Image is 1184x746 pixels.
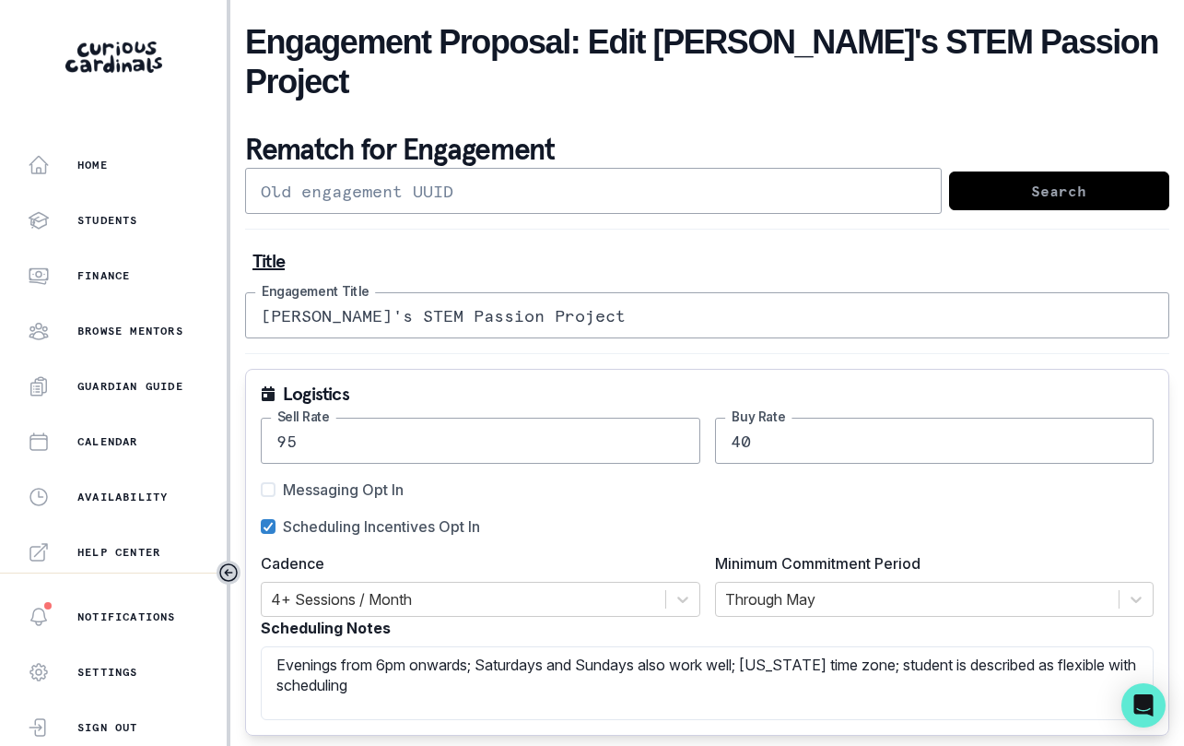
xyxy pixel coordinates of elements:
[261,552,689,574] label: Cadence
[77,158,108,172] p: Home
[77,545,160,560] p: Help Center
[217,561,240,585] button: Toggle sidebar
[245,22,1169,101] h2: Engagement Proposal: Edit [PERSON_NAME]'s STEM Passion Project
[283,515,480,538] span: Scheduling Incentives Opt In
[949,172,1169,210] button: Search
[77,324,183,338] p: Browse Mentors
[77,213,138,228] p: Students
[261,617,1143,639] label: Scheduling Notes
[245,131,1169,168] p: Rematch for Engagement
[65,41,162,73] img: Curious Cardinals Logo
[1121,683,1166,728] div: Open Intercom Messenger
[261,646,1154,720] textarea: Evenings from 6pm onwards; Saturdays and Sundays also work well; [US_STATE] time zone; student is...
[77,434,138,449] p: Calendar
[77,610,176,624] p: Notifications
[77,490,168,504] p: Availability
[283,385,349,403] p: Logistics
[252,252,1162,270] p: Title
[77,720,138,735] p: Sign Out
[715,552,1143,574] label: Minimum Commitment Period
[283,479,404,501] span: Messaging Opt In
[77,379,183,394] p: Guardian Guide
[77,665,138,680] p: Settings
[245,168,942,214] input: Old engagement UUID
[77,268,130,283] p: Finance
